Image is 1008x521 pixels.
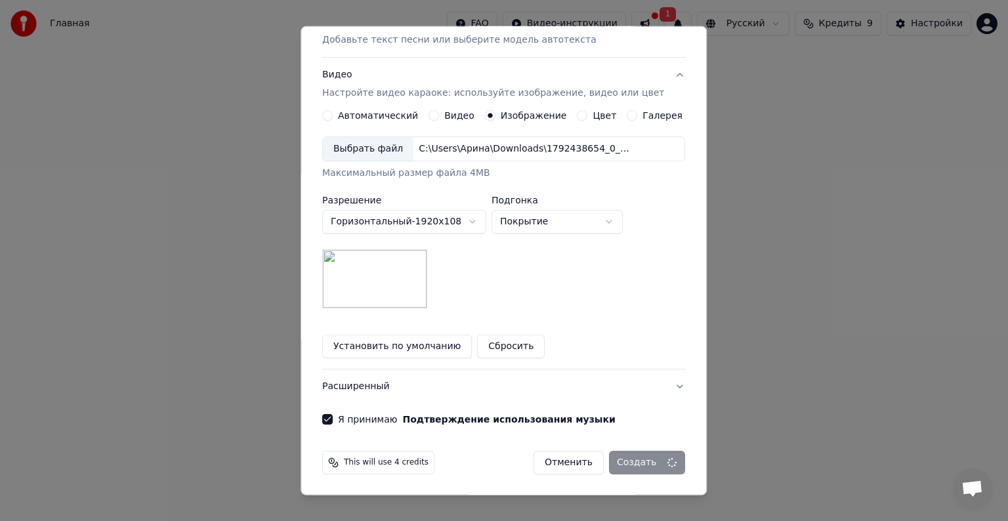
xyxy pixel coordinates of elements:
button: Расширенный [322,369,685,404]
p: Настройте видео караоке: используйте изображение, видео или цвет [322,87,664,100]
button: ВидеоНастройте видео караоке: используйте изображение, видео или цвет [322,58,685,110]
div: C:\Users\Арина\Downloads\1792438654_0_0_3288_1850_1920x0_80_0_0_474f742049f0e7be400db5c1f1bff972.jpg [413,142,637,156]
label: Разрешение [322,196,486,205]
div: ВидеоНастройте видео караоке: используйте изображение, видео или цвет [322,110,685,369]
label: Автоматический [338,111,418,120]
span: This will use 4 credits [344,457,429,468]
button: Сбросить [478,335,545,358]
button: Текст песниДобавьте текст песни или выберите модель автотекста [322,5,685,57]
div: Выбрать файл [323,137,413,161]
button: Я принимаю [403,415,616,424]
label: Видео [444,111,474,120]
label: Я принимаю [338,415,616,424]
label: Подгонка [492,196,623,205]
div: Видео [322,68,664,100]
p: Добавьте текст песни или выберите модель автотекста [322,33,597,47]
label: Цвет [593,111,617,120]
div: Максимальный размер файла 4MB [322,167,685,180]
label: Изображение [501,111,567,120]
label: Галерея [643,111,683,120]
button: Отменить [534,451,604,474]
button: Установить по умолчанию [322,335,472,358]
